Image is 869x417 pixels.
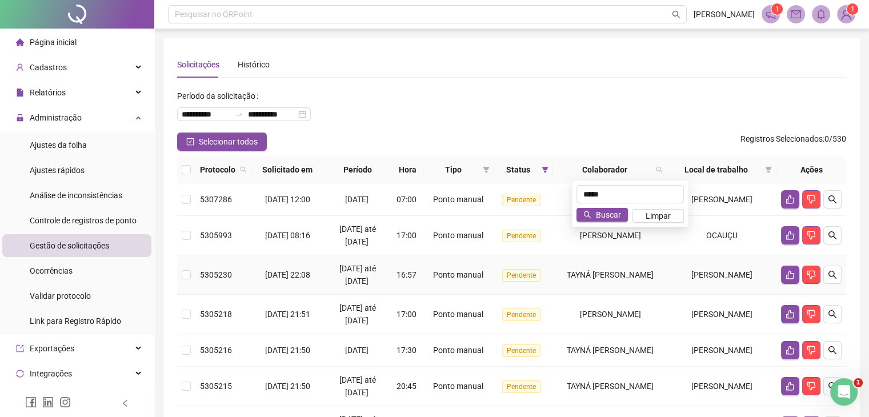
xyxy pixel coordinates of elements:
[576,208,628,222] button: Buscar
[200,231,232,240] span: 5305993
[339,375,376,397] span: [DATE] até [DATE]
[667,295,776,334] td: [PERSON_NAME]
[42,396,54,408] span: linkedin
[480,161,492,178] span: filter
[16,344,24,352] span: export
[200,195,232,204] span: 5307286
[838,6,855,23] img: 86455
[265,231,310,240] span: [DATE] 08:16
[765,166,772,173] span: filter
[30,113,82,122] span: Administração
[583,211,591,219] span: search
[433,310,483,319] span: Ponto manual
[234,110,243,119] span: swap-right
[828,382,837,391] span: search
[240,166,247,173] span: search
[667,334,776,367] td: [PERSON_NAME]
[30,266,73,275] span: Ocorrências
[502,380,540,393] span: Pendente
[580,310,641,319] span: [PERSON_NAME]
[483,166,490,173] span: filter
[786,270,795,279] span: like
[502,230,540,242] span: Pendente
[807,382,816,391] span: dislike
[807,310,816,319] span: dislike
[30,316,121,326] span: Link para Registro Rápido
[771,3,783,15] sup: 1
[786,382,795,391] span: like
[433,346,483,355] span: Ponto manual
[502,194,540,206] span: Pendente
[828,231,837,240] span: search
[238,58,270,71] div: Histórico
[567,270,654,279] span: TAYNÁ [PERSON_NAME]
[807,346,816,355] span: dislike
[786,195,795,204] span: like
[807,195,816,204] span: dislike
[16,114,24,122] span: lock
[200,270,232,279] span: 5305230
[567,346,654,355] span: TAYNÁ [PERSON_NAME]
[177,133,267,151] button: Selecionar todos
[30,241,109,250] span: Gestão de solicitações
[265,346,310,355] span: [DATE] 21:50
[433,382,483,391] span: Ponto manual
[238,161,249,178] span: search
[672,163,760,176] span: Local de trabalho
[251,157,323,183] th: Solicitado em
[30,141,87,150] span: Ajustes da folha
[499,163,538,176] span: Status
[786,310,795,319] span: like
[339,264,376,286] span: [DATE] até [DATE]
[781,163,842,176] div: Ações
[763,161,774,178] span: filter
[200,310,232,319] span: 5305218
[567,382,654,391] span: TAYNÁ [PERSON_NAME]
[30,291,91,300] span: Validar protocolo
[397,382,417,391] span: 20:45
[502,344,540,357] span: Pendente
[30,88,66,97] span: Relatórios
[265,310,310,319] span: [DATE] 21:51
[632,209,684,223] button: Limpar
[828,346,837,355] span: search
[775,5,779,13] span: 1
[828,310,837,319] span: search
[339,224,376,246] span: [DATE] até [DATE]
[345,346,369,355] span: [DATE]
[397,270,417,279] span: 16:57
[265,195,310,204] span: [DATE] 12:00
[502,308,540,321] span: Pendente
[766,9,776,19] span: notification
[580,231,641,240] span: [PERSON_NAME]
[265,382,310,391] span: [DATE] 21:50
[339,303,376,325] span: [DATE] até [DATE]
[694,8,755,21] span: [PERSON_NAME]
[121,399,129,407] span: left
[807,270,816,279] span: dislike
[177,87,263,105] label: Período da solicitação
[740,133,846,151] span: : 0 / 530
[828,270,837,279] span: search
[433,195,483,204] span: Ponto manual
[851,5,855,13] span: 1
[816,9,826,19] span: bell
[200,163,235,176] span: Protocolo
[30,166,85,175] span: Ajustes rápidos
[667,367,776,406] td: [PERSON_NAME]
[786,346,795,355] span: like
[397,231,417,240] span: 17:00
[654,161,665,178] span: search
[397,195,417,204] span: 07:00
[667,216,776,255] td: OCAUÇU
[16,370,24,378] span: sync
[667,183,776,216] td: [PERSON_NAME]
[16,89,24,97] span: file
[30,38,77,47] span: Página inicial
[30,191,122,200] span: Análise de inconsistências
[807,231,816,240] span: dislike
[433,231,483,240] span: Ponto manual
[847,3,858,15] sup: Atualize o seu contato no menu Meus Dados
[656,166,663,173] span: search
[16,38,24,46] span: home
